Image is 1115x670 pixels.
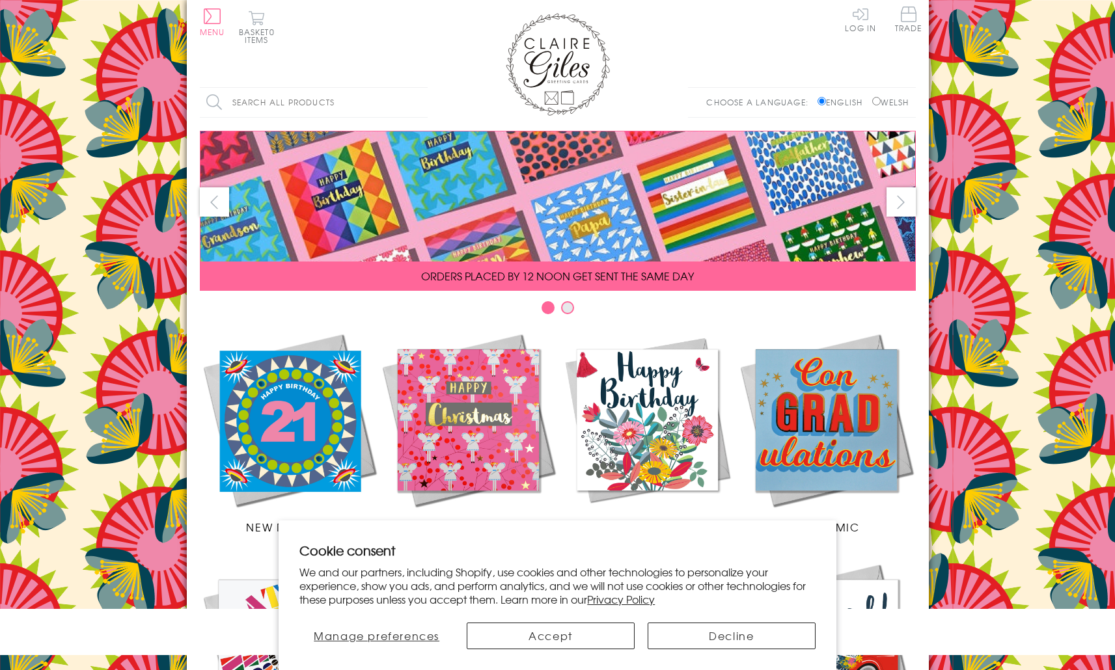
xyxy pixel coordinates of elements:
a: Privacy Policy [587,591,655,607]
button: Carousel Page 2 [561,301,574,314]
p: We and our partners, including Shopify, use cookies and other technologies to personalize your ex... [299,565,816,606]
a: Christmas [379,330,558,535]
span: New Releases [246,519,331,535]
p: Choose a language: [706,96,815,108]
h2: Cookie consent [299,541,816,559]
img: Claire Giles Greetings Cards [506,13,610,116]
span: ORDERS PLACED BY 12 NOON GET SENT THE SAME DAY [421,268,694,284]
button: Menu [200,8,225,36]
a: Birthdays [558,330,737,535]
a: New Releases [200,330,379,535]
input: Search all products [200,88,428,117]
a: Log In [845,7,876,32]
div: Carousel Pagination [200,301,916,321]
span: 0 items [245,26,275,46]
label: English [818,96,869,108]
button: prev [200,187,229,217]
span: Manage preferences [314,628,439,643]
span: Menu [200,26,225,38]
button: Decline [648,623,816,649]
input: Search [415,88,428,117]
label: Welsh [872,96,909,108]
button: Carousel Page 1 (Current Slide) [542,301,555,314]
span: Trade [895,7,922,32]
input: English [818,97,826,105]
a: Trade [895,7,922,34]
span: Christmas [435,519,501,535]
input: Welsh [872,97,881,105]
button: Basket0 items [239,10,275,44]
button: Manage preferences [299,623,454,649]
button: next [887,187,916,217]
button: Accept [467,623,635,649]
span: Academic [793,519,860,535]
a: Academic [737,330,916,535]
span: Birthdays [616,519,678,535]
